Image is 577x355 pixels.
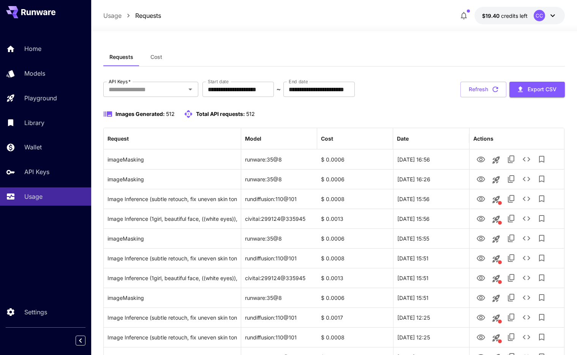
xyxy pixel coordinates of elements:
div: rundiffusion:110@101 [241,307,317,327]
div: Click to copy prompt [107,150,237,169]
div: Date [397,135,409,142]
button: View Image [473,151,488,167]
div: CC [534,10,545,21]
button: Launch in playground [488,231,504,247]
button: Collapse sidebar [76,336,85,345]
button: Copy TaskUUID [504,250,519,266]
div: civitai:299124@335945 [241,268,317,288]
div: $ 0.0008 [317,248,393,268]
button: View Image [473,329,488,345]
button: Copy TaskUUID [504,171,519,187]
div: rundiffusion:110@101 [241,248,317,268]
div: rundiffusion:110@101 [241,189,317,209]
p: API Keys [24,167,49,176]
button: This request includes a reference image. Clicking this will load all other parameters, but for pr... [488,330,504,345]
button: Copy TaskUUID [504,211,519,226]
button: View Image [473,309,488,325]
button: See details [519,310,534,325]
div: $19.39542 [482,12,528,20]
button: This request includes a reference image. Clicking this will load all other parameters, but for pr... [488,212,504,227]
button: View Image [473,171,488,187]
span: Total API requests: [196,111,245,117]
div: 31 Aug, 2025 12:25 [393,307,469,327]
p: Playground [24,94,57,103]
div: Click to copy prompt [107,328,237,347]
div: $ 0.0006 [317,149,393,169]
div: 31 Aug, 2025 12:25 [393,327,469,347]
div: Click to copy prompt [107,189,237,209]
div: 31 Aug, 2025 15:55 [393,228,469,248]
button: View Image [473,191,488,206]
button: View Image [473,270,488,285]
button: Add to library [534,231,549,246]
div: runware:35@8 [241,149,317,169]
div: runware:35@8 [241,169,317,189]
button: See details [519,330,534,345]
div: 31 Aug, 2025 16:56 [393,149,469,169]
a: Requests [135,11,161,20]
button: See details [519,171,534,187]
button: See details [519,250,534,266]
button: See details [519,270,534,285]
div: 31 Aug, 2025 15:56 [393,209,469,228]
div: Click to copy prompt [107,170,237,189]
div: runware:35@8 [241,288,317,307]
button: Add to library [534,171,549,187]
div: 31 Aug, 2025 15:56 [393,189,469,209]
div: Click to copy prompt [107,268,237,288]
div: Click to copy prompt [107,249,237,268]
div: 31 Aug, 2025 15:51 [393,288,469,307]
button: This request includes a reference image. Clicking this will load all other parameters, but for pr... [488,271,504,286]
button: This request includes a reference image. Clicking this will load all other parameters, but for pr... [488,251,504,266]
button: Copy TaskUUID [504,290,519,305]
label: End date [289,78,308,85]
div: $ 0.0006 [317,288,393,307]
div: $ 0.0013 [317,268,393,288]
p: Models [24,69,45,78]
span: 512 [246,111,255,117]
div: Cost [321,135,333,142]
button: View Image [473,250,488,266]
button: View Image [473,211,488,226]
div: 31 Aug, 2025 15:51 [393,248,469,268]
p: Home [24,44,41,53]
button: Add to library [534,330,549,345]
p: Settings [24,307,47,317]
button: Copy TaskUUID [504,231,519,246]
span: Cost [150,54,162,60]
div: Click to copy prompt [107,288,237,307]
div: Actions [473,135,493,142]
button: Export CSV [509,82,565,97]
button: Add to library [534,270,549,285]
button: See details [519,290,534,305]
button: See details [519,231,534,246]
button: Copy TaskUUID [504,191,519,206]
div: runware:35@8 [241,228,317,248]
span: credits left [501,13,528,19]
button: Add to library [534,310,549,325]
button: See details [519,191,534,206]
div: $ 0.0006 [317,169,393,189]
div: $ 0.0013 [317,209,393,228]
button: Add to library [534,290,549,305]
div: Model [245,135,261,142]
button: View Image [473,290,488,305]
p: ~ [277,85,281,94]
button: View Image [473,230,488,246]
button: Add to library [534,152,549,167]
p: Library [24,118,44,127]
p: Wallet [24,143,42,152]
button: This request includes a reference image. Clicking this will load all other parameters, but for pr... [488,311,504,326]
div: Click to copy prompt [107,308,237,327]
button: Copy TaskUUID [504,330,519,345]
div: $ 0.0008 [317,327,393,347]
button: Open [185,84,196,95]
button: Copy TaskUUID [504,310,519,325]
label: API Keys [109,78,131,85]
a: Usage [103,11,122,20]
button: Copy TaskUUID [504,152,519,167]
span: 512 [166,111,175,117]
button: Add to library [534,250,549,266]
